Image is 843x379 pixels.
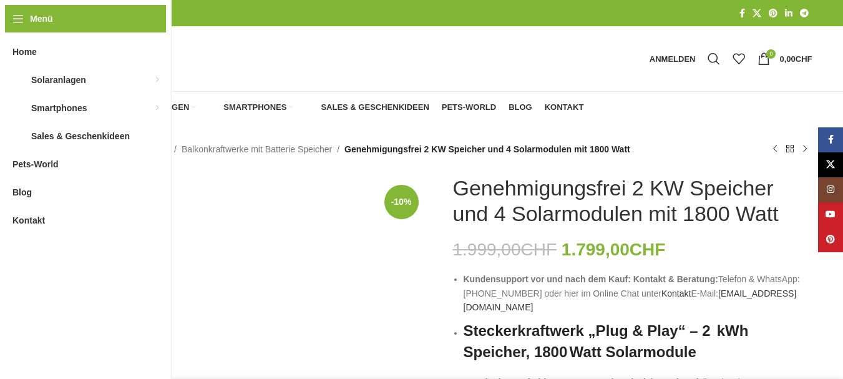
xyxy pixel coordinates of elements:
strong: Kundensupport vor und nach dem Kauf: [464,274,631,284]
span: Kontakt [12,209,45,232]
span: Pets-World [442,102,496,112]
span: Smartphones [31,97,87,119]
span: CHF [796,54,812,64]
span: Blog [12,181,32,204]
a: X Social Link [818,152,843,177]
a: Smartphones [208,95,293,120]
span: Anmelden [650,55,696,63]
span: Smartphones [223,102,286,112]
a: Telegram Social Link [796,5,812,22]
span: Solaranlagen [31,69,86,91]
span: Sales & Geschenkideen [31,125,130,147]
bdi: 1.999,00 [453,240,557,259]
a: YouTube Social Link [818,202,843,227]
bdi: 1.799,00 [562,240,666,259]
li: Telefon & WhatsApp: [PHONE_NUMBER] oder hier im Online Chat unter E-Mail: [464,272,812,314]
span: 0 [766,49,776,59]
a: Kontakt [661,288,691,298]
a: Pinterest Social Link [765,5,781,22]
span: Genehmigungsfrei 2 KW Speicher und 4 Solarmodulen mit 1800 Watt [344,142,630,156]
img: Sales & Geschenkideen [305,102,316,113]
a: Facebook Social Link [736,5,749,22]
h2: Steckerkraftwerk „Plug & Play“ – 2 kWh Speicher, 1800 Watt Solarmodule [464,320,812,362]
a: Pinterest Social Link [818,227,843,252]
span: Blog [509,102,532,112]
a: Sales & Geschenkideen [305,95,429,120]
a: Kontakt [545,95,584,120]
img: Solaranlagen [12,74,25,86]
span: -10% [384,185,419,219]
a: Vorheriges Produkt [767,142,782,157]
span: Sales & Geschenkideen [321,102,429,112]
img: Smartphones [12,102,25,114]
span: CHF [630,240,666,259]
nav: Breadcrumb [69,142,630,156]
a: Instagram Social Link [818,177,843,202]
a: X Social Link [749,5,765,22]
a: LinkedIn Social Link [781,5,796,22]
a: Pets-World [442,95,496,120]
span: Menü [30,12,53,26]
h1: Genehmigungsfrei 2 KW Speicher und 4 Solarmodulen mit 1800 Watt [453,175,812,227]
span: Home [12,41,37,63]
a: 0 0,00CHF [751,46,818,71]
span: CHF [521,240,557,259]
a: Balkonkraftwerke mit Batterie Speicher [182,142,332,156]
div: Hauptnavigation [62,95,590,120]
a: Facebook Social Link [818,127,843,152]
img: Sales & Geschenkideen [12,130,25,142]
a: Nächstes Produkt [797,142,812,157]
a: Blog [509,95,532,120]
a: Anmelden [643,46,702,71]
strong: Kontakt & Beratung: [633,274,718,284]
a: [EMAIL_ADDRESS][DOMAIN_NAME] [464,288,797,312]
a: Suche [701,46,726,71]
span: Pets-World [12,153,59,175]
span: Kontakt [545,102,584,112]
div: Meine Wunschliste [726,46,751,71]
bdi: 0,00 [779,54,812,64]
img: Smartphones [208,102,219,113]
